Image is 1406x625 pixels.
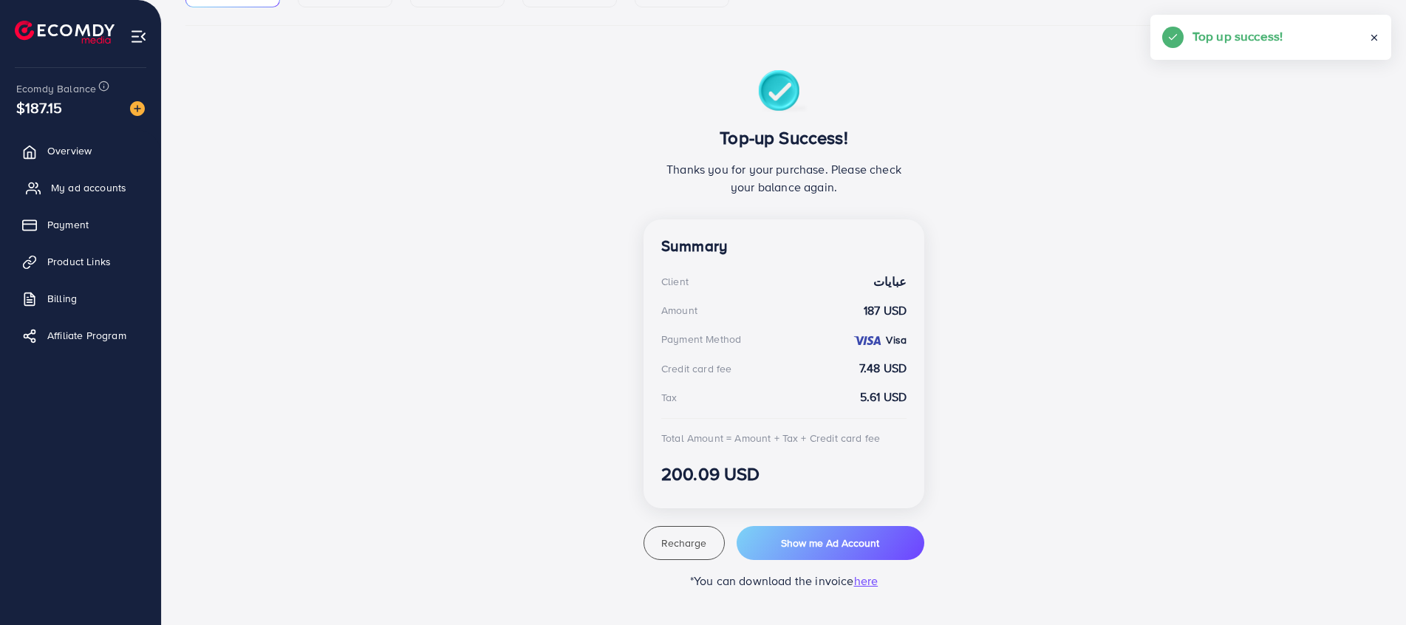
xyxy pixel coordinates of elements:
[130,101,145,116] img: image
[47,291,77,306] span: Billing
[860,389,907,406] strong: 5.61 USD
[51,180,126,195] span: My ad accounts
[47,254,111,269] span: Product Links
[1192,27,1283,46] h5: Top up success!
[11,173,150,202] a: My ad accounts
[737,526,924,560] button: Show me Ad Account
[11,247,150,276] a: Product Links
[661,463,907,485] h3: 200.09 USD
[661,160,907,196] p: Thanks you for your purchase. Please check your balance again.
[47,217,89,232] span: Payment
[859,360,907,377] strong: 7.48 USD
[15,21,115,44] img: logo
[661,127,907,148] h3: Top-up Success!
[661,431,880,445] div: Total Amount = Amount + Tax + Credit card fee
[886,332,907,347] strong: Visa
[130,28,147,45] img: menu
[661,303,697,318] div: Amount
[47,328,126,343] span: Affiliate Program
[781,536,879,550] span: Show me Ad Account
[853,335,882,346] img: credit
[661,390,677,405] div: Tax
[758,70,811,115] img: success
[16,81,96,96] span: Ecomdy Balance
[11,321,150,350] a: Affiliate Program
[644,526,725,560] button: Recharge
[47,143,92,158] span: Overview
[661,536,706,550] span: Recharge
[644,572,924,590] p: *You can download the invoice
[661,237,907,256] h4: Summary
[11,284,150,313] a: Billing
[1343,559,1395,614] iframe: Chat
[661,361,731,376] div: Credit card fee
[14,89,65,127] span: $187.15
[661,332,741,346] div: Payment Method
[864,302,907,319] strong: 187 USD
[873,273,907,290] strong: عبايات
[11,210,150,239] a: Payment
[854,573,878,589] span: here
[661,274,689,289] div: Client
[11,136,150,165] a: Overview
